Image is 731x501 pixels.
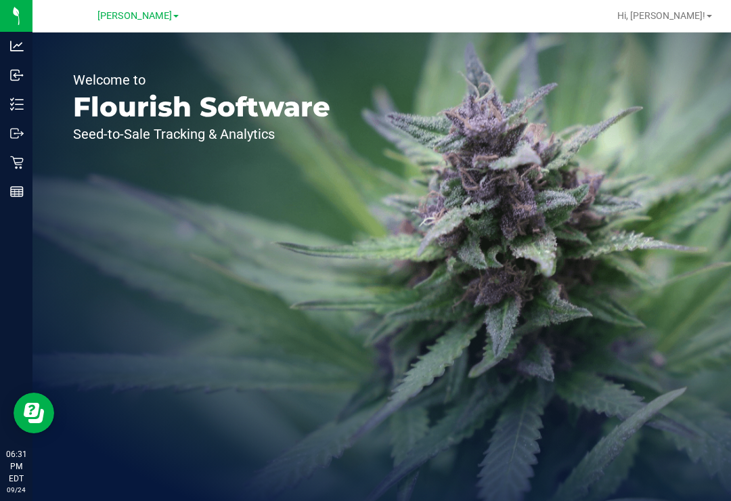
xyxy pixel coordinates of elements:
iframe: Resource center [14,393,54,433]
p: Welcome to [73,73,330,87]
inline-svg: Inbound [10,68,24,82]
p: Seed-to-Sale Tracking & Analytics [73,127,330,141]
p: Flourish Software [73,93,330,121]
inline-svg: Analytics [10,39,24,53]
p: 06:31 PM EDT [6,448,26,485]
inline-svg: Retail [10,156,24,169]
inline-svg: Outbound [10,127,24,140]
inline-svg: Inventory [10,97,24,111]
span: Hi, [PERSON_NAME]! [617,10,705,21]
span: [PERSON_NAME] [97,10,172,22]
p: 09/24 [6,485,26,495]
inline-svg: Reports [10,185,24,198]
